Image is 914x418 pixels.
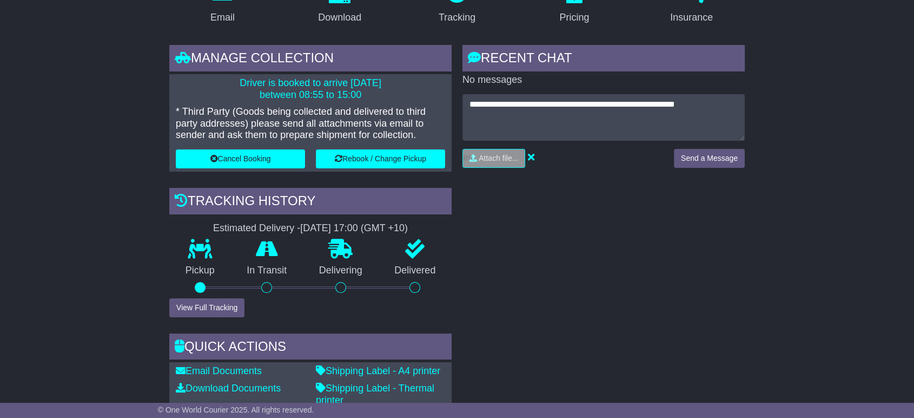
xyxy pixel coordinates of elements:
[210,10,235,25] div: Email
[316,149,445,168] button: Rebook / Change Pickup
[176,149,305,168] button: Cancel Booking
[169,45,452,74] div: Manage collection
[169,188,452,217] div: Tracking history
[674,149,745,168] button: Send a Message
[169,223,452,234] div: Estimated Delivery -
[303,265,379,277] p: Delivering
[231,265,303,277] p: In Transit
[462,74,745,86] p: No messages
[176,383,281,394] a: Download Documents
[169,334,452,363] div: Quick Actions
[670,10,713,25] div: Insurance
[559,10,589,25] div: Pricing
[176,77,445,101] p: Driver is booked to arrive [DATE] between 08:55 to 15:00
[379,265,452,277] p: Delivered
[169,298,244,317] button: View Full Tracking
[462,45,745,74] div: RECENT CHAT
[169,265,231,277] p: Pickup
[176,365,262,376] a: Email Documents
[316,383,434,406] a: Shipping Label - Thermal printer
[316,365,440,376] a: Shipping Label - A4 printer
[439,10,475,25] div: Tracking
[318,10,361,25] div: Download
[300,223,408,234] div: [DATE] 17:00 (GMT +10)
[158,406,314,414] span: © One World Courier 2025. All rights reserved.
[176,106,445,141] p: * Third Party (Goods being collected and delivered to third party addresses) please send all atta...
